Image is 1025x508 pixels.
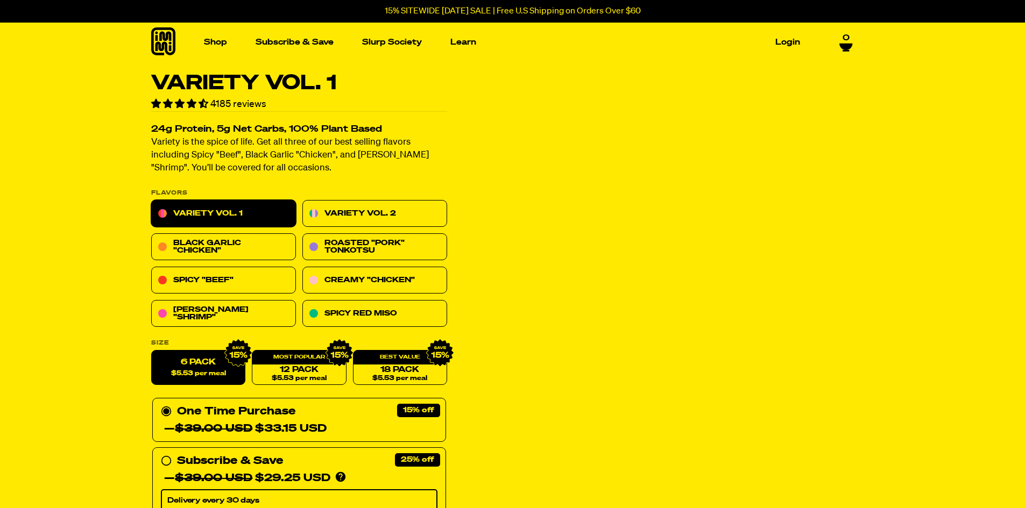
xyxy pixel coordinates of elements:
label: Size [151,340,447,346]
a: Black Garlic "Chicken" [151,234,296,261]
a: 0 [839,32,853,51]
a: Learn [446,34,480,51]
p: Flavors [151,190,447,196]
a: Subscribe & Save [251,34,338,51]
label: 6 Pack [151,350,245,385]
nav: Main navigation [200,23,804,62]
del: $39.00 USD [175,473,252,484]
a: Creamy "Chicken" [302,267,447,294]
span: 4185 reviews [210,99,266,109]
div: One Time Purchase [161,403,437,438]
span: $5.53 per meal [171,370,225,377]
p: 15% SITEWIDE [DATE] SALE | Free U.S Shipping on Orders Over $60 [385,6,641,16]
a: 12 Pack$5.53 per meal [252,350,346,385]
img: IMG_9632.png [224,339,252,367]
a: Spicy "Beef" [151,267,296,294]
a: Roasted "Pork" Tonkotsu [302,234,447,261]
div: — $29.25 USD [164,470,330,487]
div: — $33.15 USD [164,420,327,438]
a: Variety Vol. 2 [302,201,447,227]
div: Subscribe & Save [177,453,283,470]
a: Variety Vol. 1 [151,201,296,227]
span: 4.55 stars [151,99,210,109]
a: [PERSON_NAME] "Shrimp" [151,300,296,327]
span: 0 [843,32,850,42]
img: IMG_9632.png [325,339,353,367]
p: Variety is the spice of life. Get all three of our best selling flavors including Spicy "Beef", B... [151,137,447,175]
h2: 24g Protein, 5g Net Carbs, 100% Plant Based [151,125,447,134]
a: 18 Pack$5.53 per meal [352,350,447,385]
span: $5.53 per meal [271,375,326,382]
a: Shop [200,34,231,51]
h1: Variety Vol. 1 [151,73,447,94]
a: Slurp Society [358,34,426,51]
del: $39.00 USD [175,424,252,434]
span: $5.53 per meal [372,375,427,382]
a: Spicy Red Miso [302,300,447,327]
img: IMG_9632.png [426,339,454,367]
a: Login [771,34,804,51]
